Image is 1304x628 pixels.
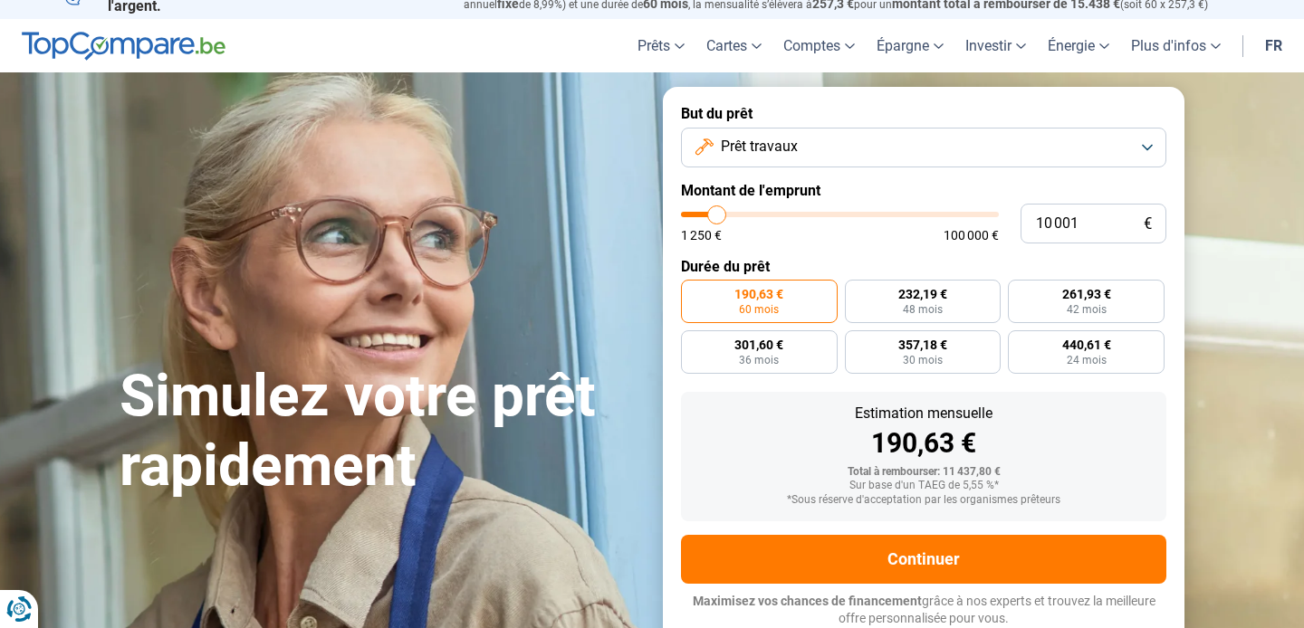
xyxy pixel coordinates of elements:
[1067,304,1107,315] span: 42 mois
[695,480,1152,492] div: Sur base d'un TAEG de 5,55 %*
[693,594,922,608] span: Maximisez vos chances de financement
[903,304,943,315] span: 48 mois
[681,593,1166,628] p: grâce à nos experts et trouvez la meilleure offre personnalisée pour vous.
[1067,355,1107,366] span: 24 mois
[627,19,695,72] a: Prêts
[681,128,1166,167] button: Prêt travaux
[681,182,1166,199] label: Montant de l'emprunt
[1254,19,1293,72] a: fr
[681,258,1166,275] label: Durée du prêt
[739,304,779,315] span: 60 mois
[695,430,1152,457] div: 190,63 €
[681,105,1166,122] label: But du prêt
[681,229,722,242] span: 1 250 €
[22,32,225,61] img: TopCompare
[734,288,783,300] span: 190,63 €
[898,338,947,351] span: 357,18 €
[1037,19,1120,72] a: Énergie
[120,362,641,501] h1: Simulez votre prêt rapidement
[1062,338,1111,351] span: 440,61 €
[866,19,954,72] a: Épargne
[695,466,1152,479] div: Total à rembourser: 11 437,80 €
[954,19,1037,72] a: Investir
[898,288,947,300] span: 232,19 €
[695,19,772,72] a: Cartes
[695,406,1152,421] div: Estimation mensuelle
[772,19,866,72] a: Comptes
[903,355,943,366] span: 30 mois
[734,338,783,351] span: 301,60 €
[1120,19,1232,72] a: Plus d'infos
[695,494,1152,507] div: *Sous réserve d'acceptation par les organismes prêteurs
[944,229,999,242] span: 100 000 €
[1062,288,1111,300] span: 261,93 €
[1144,216,1152,232] span: €
[681,535,1166,584] button: Continuer
[721,137,798,157] span: Prêt travaux
[739,355,779,366] span: 36 mois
